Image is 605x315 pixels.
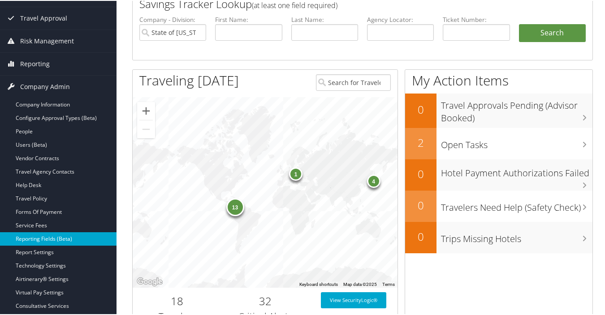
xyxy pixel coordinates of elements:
[441,133,592,150] h3: Open Tasks
[441,196,592,213] h3: Travelers Need Help (Safety Check)
[139,14,206,23] label: Company - Division:
[519,23,586,41] a: Search
[135,275,164,287] img: Google
[139,293,214,308] h2: 18
[441,162,592,179] h3: Hotel Payment Authorizations Failed
[382,281,395,286] a: Terms (opens in new tab)
[343,281,377,286] span: Map data ©2025
[299,281,338,287] button: Keyboard shortcuts
[405,93,592,127] a: 0Travel Approvals Pending (Advisor Booked)
[405,228,436,243] h2: 0
[20,75,70,97] span: Company Admin
[20,52,50,74] span: Reporting
[137,119,155,137] button: Zoom out
[135,275,164,287] a: Open this area in Google Maps (opens a new window)
[405,190,592,221] a: 0Travelers Need Help (Safety Check)
[291,14,358,23] label: Last Name:
[367,14,434,23] label: Agency Locator:
[20,29,74,51] span: Risk Management
[405,70,592,89] h1: My Action Items
[405,101,436,116] h2: 0
[441,227,592,244] h3: Trips Missing Hotels
[405,127,592,158] a: 2Open Tasks
[405,166,436,181] h2: 0
[405,158,592,190] a: 0Hotel Payment Authorizations Failed
[405,197,436,212] h2: 0
[139,23,206,40] input: search accounts
[289,167,302,180] div: 1
[215,14,282,23] label: First Name:
[367,174,380,187] div: 4
[443,14,510,23] label: Ticket Number:
[226,197,244,215] div: 13
[405,221,592,252] a: 0Trips Missing Hotels
[137,101,155,119] button: Zoom in
[20,6,67,29] span: Travel Approval
[316,73,391,90] input: Search for Traveler
[405,134,436,149] h2: 2
[441,94,592,123] h3: Travel Approvals Pending (Advisor Booked)
[139,70,239,89] h1: Traveling [DATE]
[321,291,386,307] a: View SecurityLogic®
[228,293,302,308] h2: 32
